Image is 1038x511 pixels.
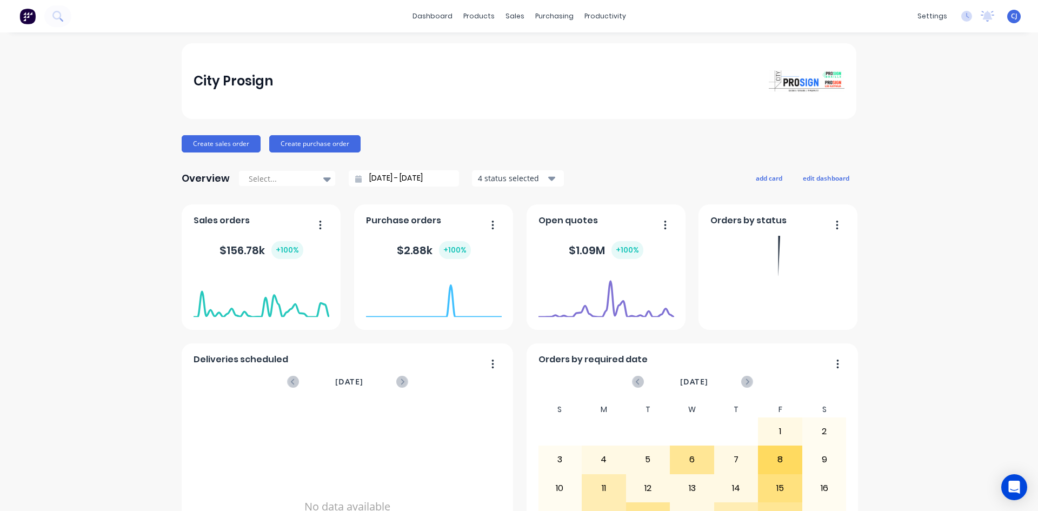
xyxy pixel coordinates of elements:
[758,402,802,417] div: F
[458,8,500,24] div: products
[803,418,846,445] div: 2
[182,135,261,152] button: Create sales order
[407,8,458,24] a: dashboard
[500,8,530,24] div: sales
[269,135,361,152] button: Create purchase order
[769,70,844,92] img: City Prosign
[710,214,787,227] span: Orders by status
[194,353,288,366] span: Deliveries scheduled
[582,475,626,502] div: 11
[19,8,36,24] img: Factory
[714,402,758,417] div: T
[194,214,250,227] span: Sales orders
[397,241,471,259] div: $ 2.88k
[569,241,643,259] div: $ 1.09M
[670,446,714,473] div: 6
[803,475,846,502] div: 16
[582,402,626,417] div: M
[271,241,303,259] div: + 100 %
[538,446,582,473] div: 3
[803,446,846,473] div: 9
[670,475,714,502] div: 13
[219,241,303,259] div: $ 156.78k
[439,241,471,259] div: + 100 %
[1011,11,1017,21] span: CJ
[472,170,564,187] button: 4 status selected
[627,475,670,502] div: 12
[796,171,856,185] button: edit dashboard
[478,172,546,184] div: 4 status selected
[579,8,631,24] div: productivity
[680,376,708,388] span: [DATE]
[538,402,582,417] div: S
[626,402,670,417] div: T
[670,402,714,417] div: W
[538,475,582,502] div: 10
[366,214,441,227] span: Purchase orders
[715,475,758,502] div: 14
[749,171,789,185] button: add card
[715,446,758,473] div: 7
[335,376,363,388] span: [DATE]
[530,8,579,24] div: purchasing
[802,402,847,417] div: S
[1001,474,1027,500] div: Open Intercom Messenger
[912,8,953,24] div: settings
[194,70,273,92] div: City Prosign
[582,446,626,473] div: 4
[758,446,802,473] div: 8
[538,214,598,227] span: Open quotes
[611,241,643,259] div: + 100 %
[758,418,802,445] div: 1
[627,446,670,473] div: 5
[182,168,230,189] div: Overview
[758,475,802,502] div: 15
